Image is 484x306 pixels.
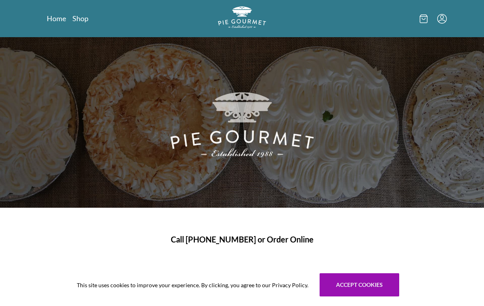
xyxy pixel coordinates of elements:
button: Accept cookies [320,273,399,296]
a: Home [47,14,66,23]
a: Shop [72,14,88,23]
img: logo [218,6,266,28]
a: Logo [218,6,266,31]
span: This site uses cookies to improve your experience. By clicking, you agree to our Privacy Policy. [77,281,308,289]
h1: Call [PHONE_NUMBER] or Order Online [56,233,428,245]
button: Menu [437,14,447,24]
